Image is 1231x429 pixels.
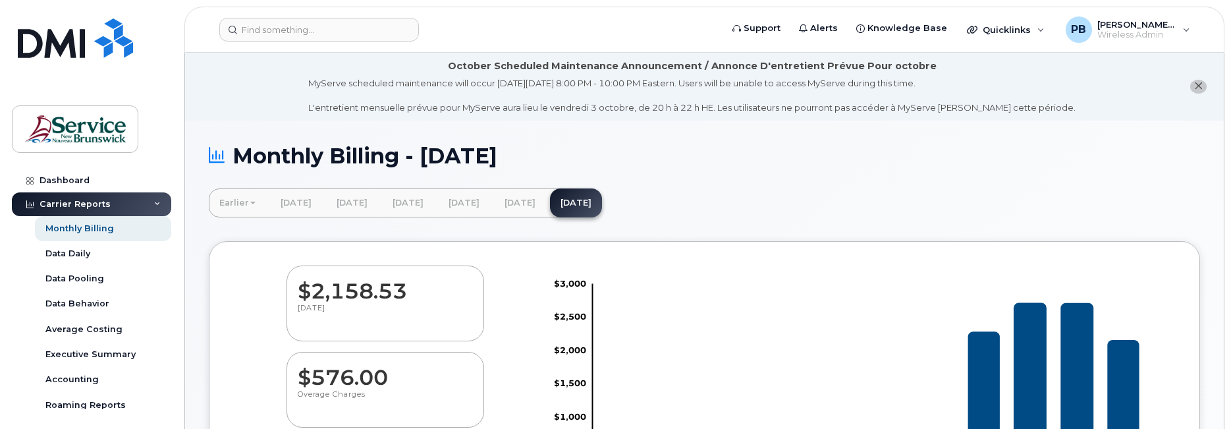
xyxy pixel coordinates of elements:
[382,188,434,217] a: [DATE]
[438,188,490,217] a: [DATE]
[1190,80,1207,94] button: close notification
[554,312,586,322] tspan: $2,500
[209,188,266,217] a: Earlier
[298,303,473,327] p: [DATE]
[554,278,586,289] tspan: $3,000
[550,188,602,217] a: [DATE]
[326,188,378,217] a: [DATE]
[298,353,473,389] dd: $576.00
[209,144,1200,167] h1: Monthly Billing - [DATE]
[554,378,586,389] tspan: $1,500
[448,59,937,73] div: October Scheduled Maintenance Announcement / Annonce D'entretient Prévue Pour octobre
[270,188,322,217] a: [DATE]
[554,345,586,355] tspan: $2,000
[298,389,473,413] p: Overage Charges
[494,188,546,217] a: [DATE]
[298,266,473,303] dd: $2,158.53
[308,77,1076,114] div: MyServe scheduled maintenance will occur [DATE][DATE] 8:00 PM - 10:00 PM Eastern. Users will be u...
[554,411,586,422] tspan: $1,000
